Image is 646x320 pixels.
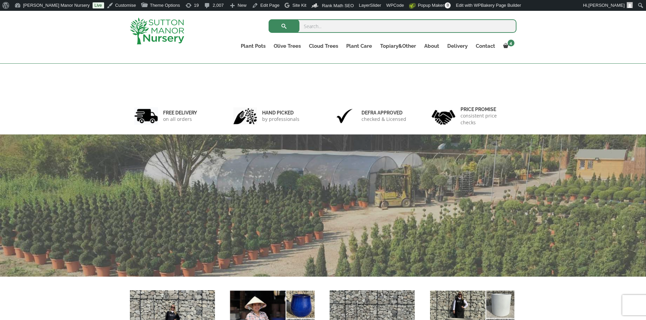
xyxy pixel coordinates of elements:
img: 1.jpg [134,107,158,125]
img: 2.jpg [233,107,257,125]
a: Live [93,2,104,8]
span: [PERSON_NAME] [588,3,625,8]
a: 4 [499,41,516,51]
a: Plant Care [342,41,376,51]
h6: Defra approved [361,110,406,116]
span: Site Kit [292,3,306,8]
p: by professionals [262,116,299,123]
a: About [420,41,443,51]
p: on all orders [163,116,197,123]
span: Rank Math SEO [322,3,354,8]
a: Contact [472,41,499,51]
span: 4 [508,40,514,46]
img: 4.jpg [432,106,455,126]
p: consistent price checks [461,112,512,126]
span: 0 [445,2,451,8]
a: Cloud Trees [305,41,342,51]
h6: Price promise [461,106,512,112]
a: Delivery [443,41,472,51]
h6: FREE DELIVERY [163,110,197,116]
p: checked & Licensed [361,116,406,123]
a: Topiary&Other [376,41,420,51]
img: 3.jpg [333,107,356,125]
input: Search... [269,19,516,33]
h6: hand picked [262,110,299,116]
img: logo [130,18,184,44]
a: Plant Pots [237,41,270,51]
a: Olive Trees [270,41,305,51]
